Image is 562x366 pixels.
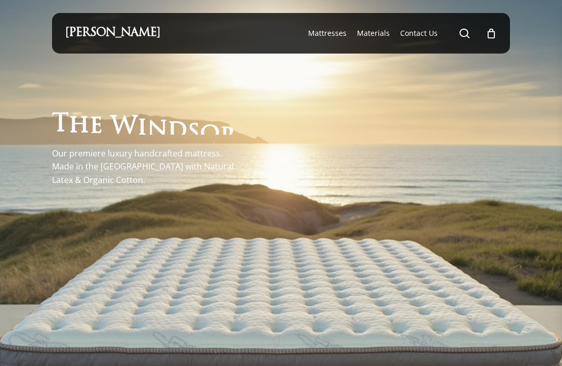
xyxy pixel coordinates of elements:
span: e [90,115,103,139]
span: h [69,114,90,138]
span: i [137,117,147,141]
a: [PERSON_NAME] [65,28,160,39]
a: Materials [357,28,390,38]
a: Mattresses [308,28,347,38]
span: r [220,125,236,149]
a: Contact Us [400,28,438,38]
span: W [110,116,137,140]
span: s [187,121,200,146]
p: Our premiere luxury handcrafted mattress. Made in the [GEOGRAPHIC_DATA] with Natural Latex & Orga... [52,147,245,187]
h1: The Windsor [52,110,236,135]
span: T [52,113,69,138]
span: o [200,123,220,147]
span: d [168,120,187,144]
span: n [147,118,168,142]
nav: Main Menu [303,13,497,54]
